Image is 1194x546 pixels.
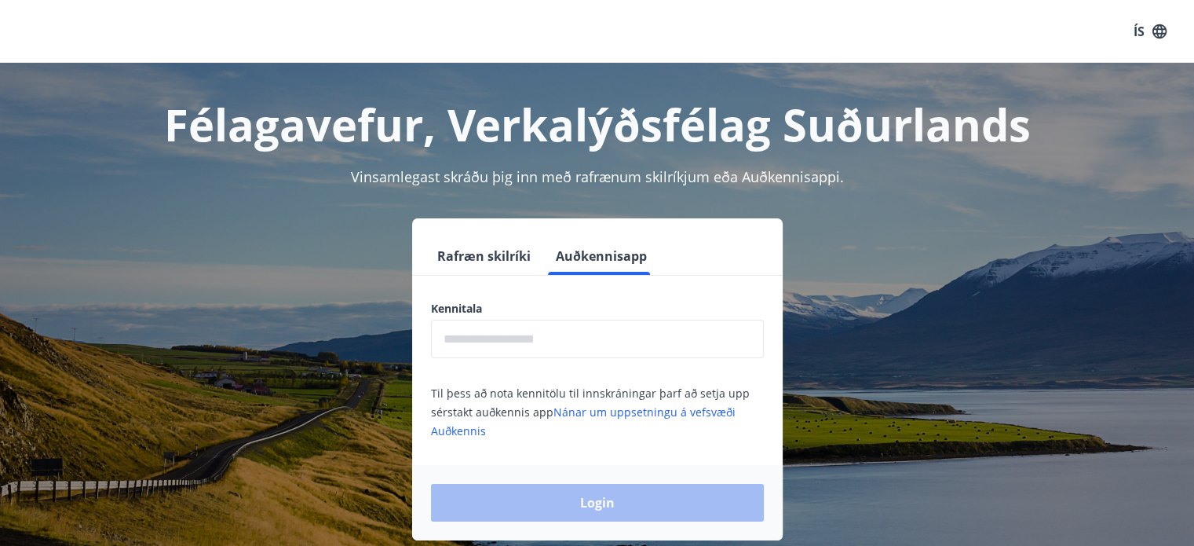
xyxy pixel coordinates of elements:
h1: Félagavefur, Verkalýðsfélag Suðurlands [51,94,1144,154]
label: Kennitala [431,301,764,317]
button: Rafræn skilríki [431,237,537,275]
span: Til þess að nota kennitölu til innskráningar þarf að setja upp sérstakt auðkennis app [431,386,750,438]
button: ÍS [1125,17,1175,46]
span: Vinsamlegast skráðu þig inn með rafrænum skilríkjum eða Auðkennisappi. [351,167,844,186]
a: Nánar um uppsetningu á vefsvæði Auðkennis [431,405,736,438]
button: Auðkennisapp [550,237,653,275]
